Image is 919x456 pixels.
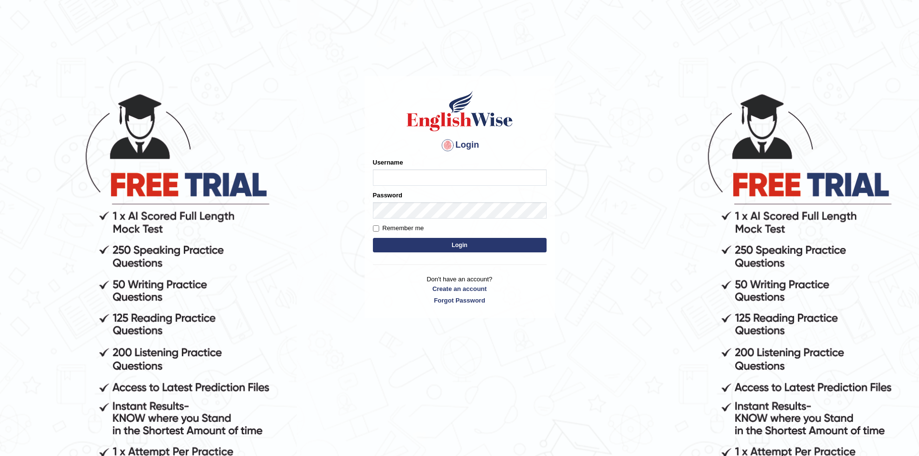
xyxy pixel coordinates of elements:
h4: Login [373,138,547,153]
label: Password [373,191,402,200]
img: Logo of English Wise sign in for intelligent practice with AI [405,89,515,133]
a: Create an account [373,284,547,293]
input: Remember me [373,225,379,232]
p: Don't have an account? [373,275,547,304]
label: Remember me [373,223,424,233]
label: Username [373,158,403,167]
button: Login [373,238,547,252]
a: Forgot Password [373,296,547,305]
